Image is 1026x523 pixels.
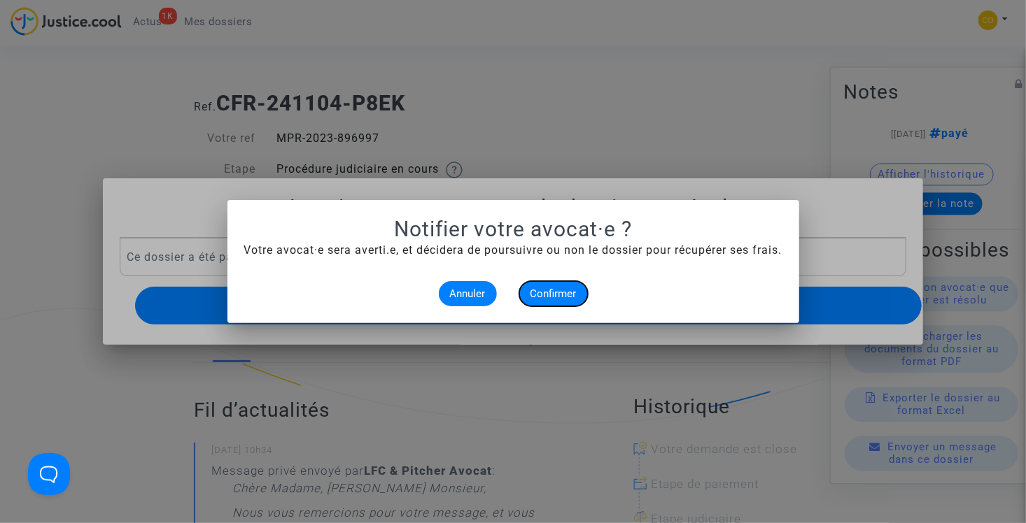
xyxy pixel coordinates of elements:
[439,281,497,306] button: Annuler
[530,287,577,300] span: Confirmer
[519,281,588,306] button: Confirmer
[28,453,70,495] iframe: Help Scout Beacon - Open
[450,287,486,300] span: Annuler
[244,243,782,257] span: Votre avocat·e sera averti.e, et décidera de poursuivre ou non le dossier pour récupérer ses frais.
[244,217,782,242] h1: Notifier votre avocat·e ?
